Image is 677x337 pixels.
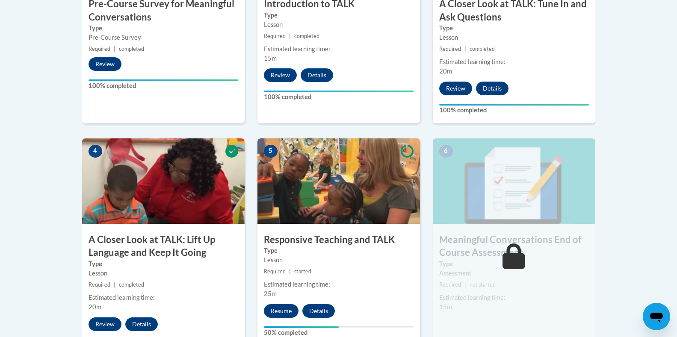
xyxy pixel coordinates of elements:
button: Resume [264,304,299,318]
div: Estimated learning time: [89,293,238,302]
span: Required [264,268,286,275]
label: Type [439,259,589,269]
div: Lesson [264,255,414,265]
label: Type [439,23,589,33]
button: Details [476,82,508,95]
div: Your progress [264,91,414,92]
span: Required [439,46,461,52]
span: started [294,268,311,275]
span: Required [89,46,110,52]
button: Review [264,68,297,82]
div: Your progress [264,326,339,328]
button: Details [125,317,158,331]
span: 5 [264,145,278,158]
iframe: Button to launch messaging window [643,303,670,330]
h3: Responsive Teaching and TALK [257,233,420,246]
label: Type [264,246,414,255]
span: 15m [439,303,452,311]
span: | [289,33,291,39]
span: | [464,46,466,52]
span: | [464,281,466,288]
span: Required [439,281,461,288]
button: Review [89,317,121,331]
span: completed [119,46,144,52]
label: 100% completed [264,92,414,102]
span: not started [470,281,496,288]
img: Course Image [257,138,420,224]
span: 20m [89,303,101,311]
div: Pre-Course Survey [89,33,238,42]
button: Details [301,68,333,82]
label: 100% completed [439,105,589,115]
div: Lesson [439,33,589,42]
div: Your progress [89,79,238,81]
button: Review [89,57,121,71]
span: Required [264,33,286,39]
div: Estimated learning time: [264,44,414,54]
img: Course Image [433,138,595,224]
h3: Meaningful Conversations End of Course Assessment [433,233,595,260]
span: 25m [264,290,277,297]
label: Type [264,11,414,20]
span: completed [119,281,144,288]
button: Review [439,82,472,95]
span: completed [294,33,319,39]
span: 6 [439,145,453,158]
div: Assessment [439,269,589,278]
span: | [114,281,115,288]
span: 4 [89,145,102,158]
img: Course Image [82,138,245,224]
div: Lesson [89,269,238,278]
span: Required [89,281,110,288]
div: Lesson [264,20,414,29]
div: Your progress [439,104,589,105]
span: | [114,46,115,52]
span: 20m [439,67,452,75]
label: Type [89,23,238,33]
label: Type [89,259,238,269]
div: Estimated learning time: [264,280,414,289]
span: completed [470,46,495,52]
button: Details [302,304,335,318]
div: Estimated learning time: [439,293,589,302]
div: Estimated learning time: [439,57,589,67]
span: 15m [264,55,277,62]
span: | [289,268,291,275]
h3: A Closer Look at TALK: Lift Up Language and Keep It Going [82,233,245,260]
label: 100% completed [89,81,238,91]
